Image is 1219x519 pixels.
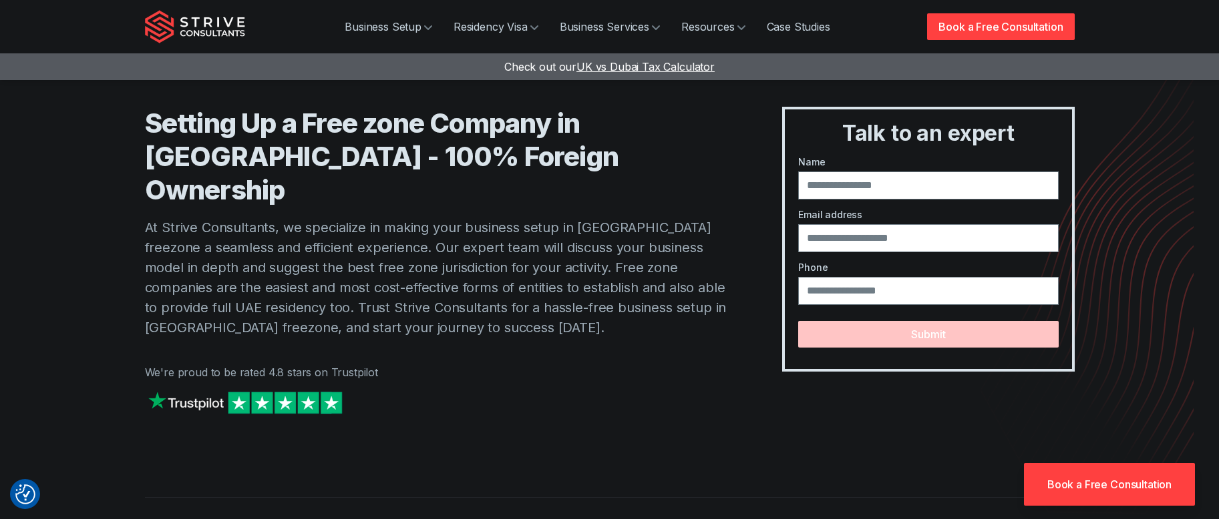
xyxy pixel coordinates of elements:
p: We're proud to be rated 4.8 stars on Trustpilot [145,364,729,380]
a: Book a Free Consultation [1024,463,1195,506]
button: Consent Preferences [15,484,35,504]
img: Strive Consultants [145,10,245,43]
button: Submit [798,321,1058,348]
span: UK vs Dubai Tax Calculator [576,60,715,73]
a: Book a Free Consultation [927,13,1074,40]
a: Resources [671,13,756,40]
img: Revisit consent button [15,484,35,504]
h3: Talk to an expert [790,120,1066,147]
p: At Strive Consultants, we specialize in making your business setup in [GEOGRAPHIC_DATA] freezone ... [145,217,729,338]
a: Check out ourUK vs Dubai Tax Calculator [504,60,715,73]
a: Business Services [549,13,671,40]
a: Residency Visa [443,13,549,40]
label: Email address [798,207,1058,221]
a: Business Setup [334,13,443,40]
img: Strive on Trustpilot [145,388,345,417]
h1: Setting Up a Free zone Company in [GEOGRAPHIC_DATA] - 100% Foreign Ownership [145,107,729,207]
label: Phone [798,260,1058,274]
a: Case Studies [756,13,841,40]
label: Name [798,155,1058,169]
